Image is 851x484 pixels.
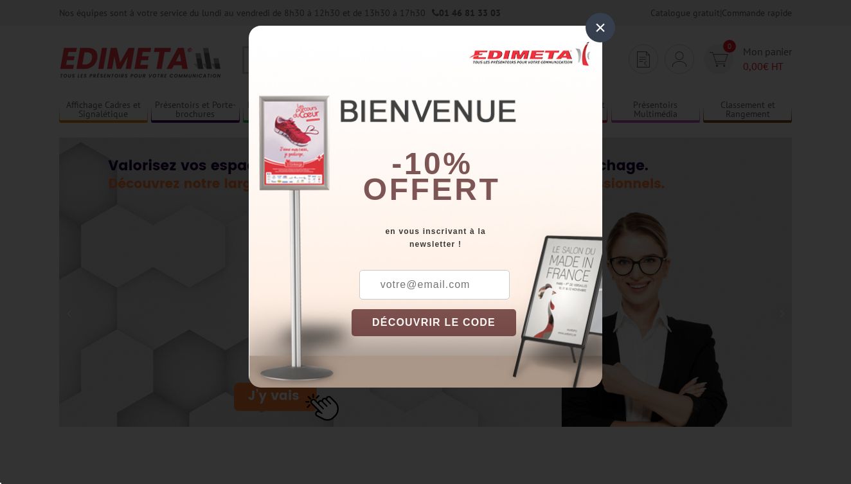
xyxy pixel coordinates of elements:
b: -10% [391,147,472,181]
font: offert [363,172,501,206]
input: votre@email.com [359,270,510,300]
div: × [586,13,615,42]
button: DÉCOUVRIR LE CODE [352,309,516,336]
div: en vous inscrivant à la newsletter ! [352,225,602,251]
